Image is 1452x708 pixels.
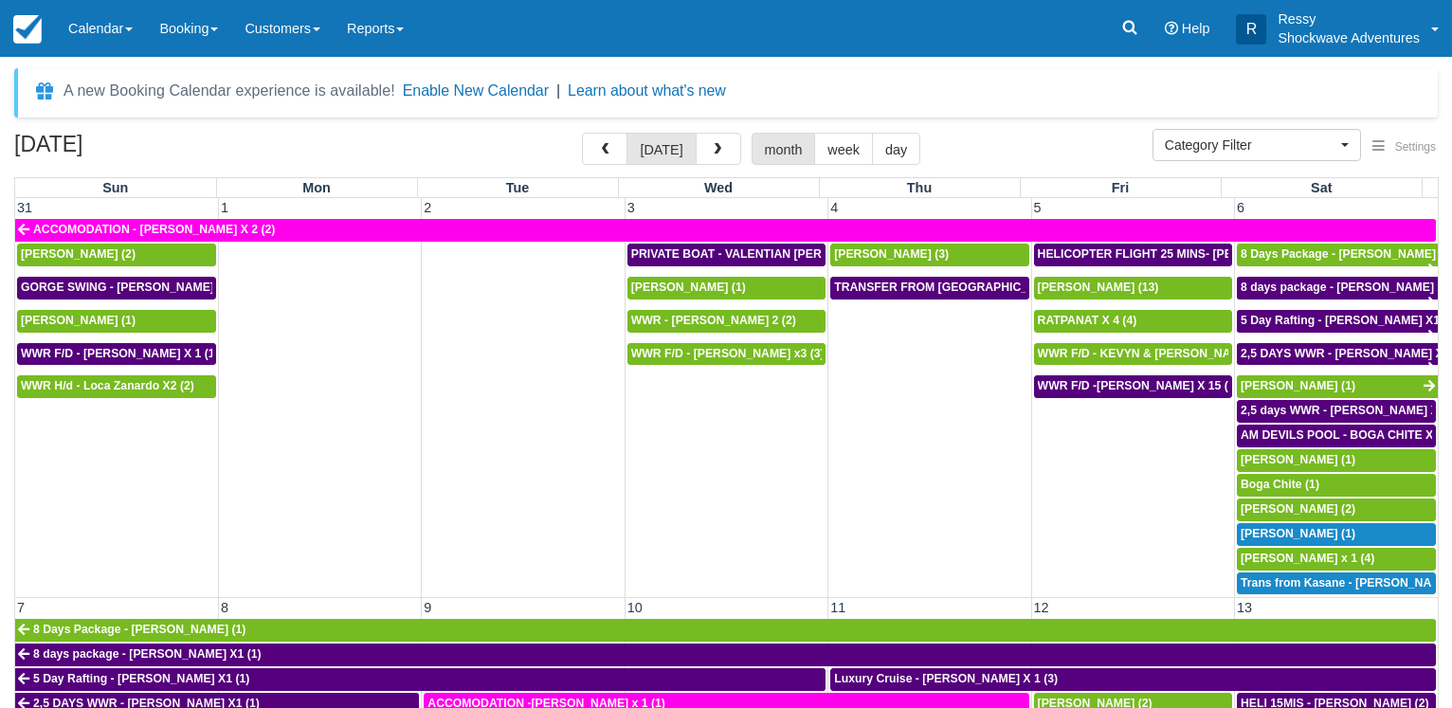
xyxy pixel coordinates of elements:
a: WWR - [PERSON_NAME] 2 (2) [627,310,826,333]
span: Wed [704,180,733,195]
button: Settings [1361,134,1447,161]
h2: [DATE] [14,133,254,168]
button: day [872,133,920,165]
a: 8 days package - [PERSON_NAME] X1 (1) [1237,277,1438,300]
a: [PERSON_NAME] (1) [17,310,216,333]
a: Trans from Kasane - [PERSON_NAME] X4 (4) [1237,572,1436,595]
i: Help [1165,22,1178,35]
a: AM DEVILS POOL - BOGA CHITE X 1 (1) [1237,425,1436,447]
span: WWR F/D - [PERSON_NAME] x3 (3) [631,347,825,360]
span: [PERSON_NAME] (1) [1241,453,1355,466]
span: 8 days package - [PERSON_NAME] X1 (1) [33,647,262,661]
a: [PERSON_NAME] x 1 (4) [1237,548,1436,571]
span: WWR F/D - [PERSON_NAME] X 1 (1) [21,347,219,360]
span: WWR F/D -[PERSON_NAME] X 15 (15) [1038,379,1245,392]
span: 11 [828,600,847,615]
span: Settings [1395,140,1436,154]
span: Help [1182,21,1210,36]
span: 9 [422,600,433,615]
a: [PERSON_NAME] (13) [1034,277,1232,300]
a: WWR H/d - Loca Zanardo X2 (2) [17,375,216,398]
span: | [556,82,560,99]
p: Ressy [1278,9,1420,28]
span: WWR H/d - Loca Zanardo X2 (2) [21,379,194,392]
span: Category Filter [1165,136,1336,154]
span: 6 [1235,200,1246,215]
p: Shockwave Adventures [1278,28,1420,47]
button: month [752,133,816,165]
a: 2,5 DAYS WWR - [PERSON_NAME] X1 (1) [1237,343,1438,366]
a: [PERSON_NAME] (2) [1237,499,1436,521]
span: ACCOMODATION - [PERSON_NAME] X 2 (2) [33,223,275,236]
a: [PERSON_NAME] (1) [1237,375,1438,398]
span: RATPANAT X 4 (4) [1038,314,1137,327]
a: WWR F/D - [PERSON_NAME] x3 (3) [627,343,826,366]
span: 2 [422,200,433,215]
button: week [814,133,873,165]
span: [PERSON_NAME] (1) [21,314,136,327]
span: WWR - [PERSON_NAME] 2 (2) [631,314,796,327]
span: Luxury Cruise - [PERSON_NAME] X 1 (3) [834,672,1058,685]
span: TRANSFER FROM [GEOGRAPHIC_DATA] TO VIC FALLS - [PERSON_NAME] X 1 (1) [834,281,1289,294]
div: A new Booking Calendar experience is available! [64,80,395,102]
span: [PERSON_NAME] x 1 (4) [1241,552,1374,565]
span: Fri [1112,180,1129,195]
a: RATPANAT X 4 (4) [1034,310,1232,333]
a: 5 Day Rafting - [PERSON_NAME] X1 (1) [15,668,826,691]
span: 8 Days Package - [PERSON_NAME] (1) [33,623,245,636]
a: 8 Days Package - [PERSON_NAME] (1) [15,619,1436,642]
span: Sun [102,180,128,195]
a: Luxury Cruise - [PERSON_NAME] X 1 (3) [830,668,1436,691]
span: Tue [506,180,530,195]
span: 5 [1032,200,1044,215]
a: [PERSON_NAME] (1) [1237,449,1436,472]
a: PRIVATE BOAT - VALENTIAN [PERSON_NAME] X 4 (4) [627,244,826,266]
a: [PERSON_NAME] (1) [627,277,826,300]
a: WWR F/D -[PERSON_NAME] X 15 (15) [1034,375,1232,398]
span: 5 Day Rafting - [PERSON_NAME] X1 (1) [33,672,249,685]
span: Boga Chite (1) [1241,478,1319,491]
span: [PERSON_NAME] (1) [631,281,746,294]
a: [PERSON_NAME] (2) [17,244,216,266]
a: WWR F/D - [PERSON_NAME] X 1 (1) [17,343,216,366]
span: 7 [15,600,27,615]
img: checkfront-main-nav-mini-logo.png [13,15,42,44]
a: Learn about what's new [568,82,726,99]
div: R [1236,14,1266,45]
a: WWR F/D - KEVYN & [PERSON_NAME] 2 (2) [1034,343,1232,366]
a: Boga Chite (1) [1237,474,1436,497]
span: WWR F/D - KEVYN & [PERSON_NAME] 2 (2) [1038,347,1280,360]
button: Enable New Calendar [403,82,549,100]
span: 1 [219,200,230,215]
span: GORGE SWING - [PERSON_NAME] X 2 (2) [21,281,252,294]
span: [PERSON_NAME] (1) [1241,379,1355,392]
a: HELICOPTER FLIGHT 25 MINS- [PERSON_NAME] X1 (1) [1034,244,1232,266]
span: 10 [626,600,644,615]
span: [PERSON_NAME] (3) [834,247,949,261]
a: 8 Days Package - [PERSON_NAME] (1) [1237,244,1438,266]
span: PRIVATE BOAT - VALENTIAN [PERSON_NAME] X 4 (4) [631,247,929,261]
a: 2,5 days WWR - [PERSON_NAME] X2 (2) [1237,400,1436,423]
span: 31 [15,200,34,215]
a: ACCOMODATION - [PERSON_NAME] X 2 (2) [15,219,1436,242]
a: [PERSON_NAME] (1) [1237,523,1436,546]
span: HELICOPTER FLIGHT 25 MINS- [PERSON_NAME] X1 (1) [1038,247,1345,261]
a: 5 Day Rafting - [PERSON_NAME] X1 (1) [1237,310,1438,333]
span: 4 [828,200,840,215]
span: 12 [1032,600,1051,615]
a: 8 days package - [PERSON_NAME] X1 (1) [15,644,1436,666]
span: Mon [302,180,331,195]
span: [PERSON_NAME] (2) [21,247,136,261]
span: [PERSON_NAME] (1) [1241,527,1355,540]
span: Sat [1311,180,1332,195]
a: GORGE SWING - [PERSON_NAME] X 2 (2) [17,277,216,300]
span: 3 [626,200,637,215]
a: TRANSFER FROM [GEOGRAPHIC_DATA] TO VIC FALLS - [PERSON_NAME] X 1 (1) [830,277,1028,300]
span: 13 [1235,600,1254,615]
a: [PERSON_NAME] (3) [830,244,1028,266]
button: [DATE] [626,133,696,165]
span: [PERSON_NAME] (2) [1241,502,1355,516]
span: Thu [907,180,932,195]
span: 8 [219,600,230,615]
button: Category Filter [1153,129,1361,161]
